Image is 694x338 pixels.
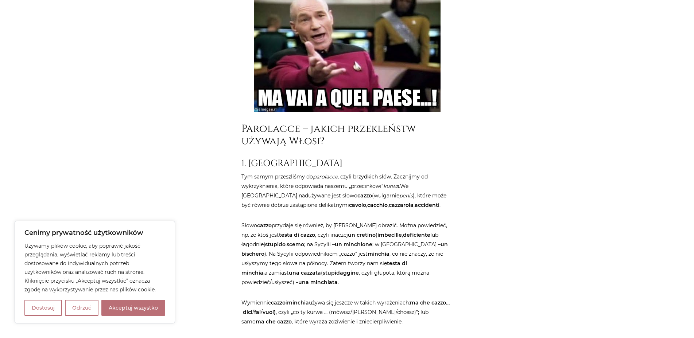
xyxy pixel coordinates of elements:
[383,183,400,189] em: kurwa.
[241,123,453,147] h2: Parolacce – jakich przekleństw używają Włosi?
[263,309,276,315] strong: vuoi)
[313,173,338,180] em: parolacce
[399,192,413,199] em: penis
[287,299,309,306] strong: minchia
[241,221,453,287] p: Słowo przydaje się również, by [PERSON_NAME] obrazić. Można powiedzieć, np. że ktoś jest , czyli ...
[254,309,261,315] strong: fai
[241,241,448,257] strong: un bischero
[287,241,304,248] strong: scemo
[241,299,450,315] strong: ma che cazzo… dici
[256,318,292,325] strong: ma che cazzo
[24,228,165,237] p: Cenimy prywatność użytkowników
[289,270,321,276] strong: una cazzata
[101,300,165,316] button: Akceptuj wszystko
[279,232,315,238] strong: testa di cazzo
[335,241,372,248] strong: un minchione
[415,202,439,208] strong: accidenti
[377,232,402,238] strong: imbecille
[298,279,338,286] strong: una minchiata
[24,241,165,294] p: Używamy plików cookie, aby poprawić jakość przeglądania, wyświetlać reklamy lub treści dostosowan...
[265,241,286,248] strong: stupido
[403,232,430,238] strong: deficiente
[241,172,453,210] p: Tym samym przeszliśmy do , czyli brzydkich słów. Zacznijmy od wykrzyknienia, które odpowiada nasz...
[357,192,372,199] strong: cazzo
[65,300,98,316] button: Odrzuć
[241,298,453,326] p: Wymiennie i używa się jeszcze w takich wyrażeniach: / / , czyli „co ty kurwa … (mówisz/[PERSON_NA...
[271,299,286,306] strong: cazzo
[348,232,376,238] strong: un cretino
[323,270,359,276] strong: stupidaggine
[389,202,414,208] strong: cazzarola
[368,251,389,257] strong: minchia
[241,260,407,276] strong: testa di minchia,
[367,202,388,208] strong: cacchio
[257,222,272,229] strong: cazzo
[24,300,62,316] button: Dostosuj
[349,202,366,208] strong: cavolo
[241,158,453,169] h3: 1. [GEOGRAPHIC_DATA]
